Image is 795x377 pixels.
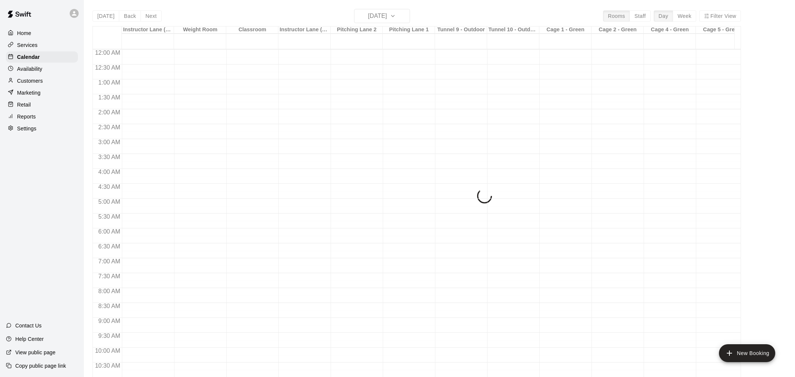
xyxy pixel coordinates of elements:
button: add [719,344,775,362]
span: 7:30 AM [97,273,122,279]
span: 9:00 AM [97,318,122,324]
div: Cage 5 - Green [696,26,748,34]
a: Availability [6,63,78,75]
p: Retail [17,101,31,108]
div: Tunnel 9 - Outdoor [435,26,487,34]
a: Retail [6,99,78,110]
a: Home [6,28,78,39]
span: 1:30 AM [97,94,122,101]
span: 9:30 AM [97,333,122,339]
div: Weight Room [174,26,226,34]
p: Reports [17,113,36,120]
span: 1:00 AM [97,79,122,86]
span: 4:00 AM [97,169,122,175]
span: 5:30 AM [97,213,122,220]
span: 4:30 AM [97,184,122,190]
p: Settings [17,125,37,132]
p: View public page [15,349,56,356]
span: 2:30 AM [97,124,122,130]
p: Availability [17,65,42,73]
div: Instructor Lane (Cage 3) - Green [122,26,174,34]
p: Calendar [17,53,40,61]
p: Marketing [17,89,41,96]
span: 12:30 AM [93,64,122,71]
a: Settings [6,123,78,134]
p: Services [17,41,38,49]
a: Calendar [6,51,78,63]
div: Cage 1 - Green [539,26,591,34]
div: Cage 2 - Green [591,26,644,34]
span: 10:30 AM [93,362,122,369]
span: 6:30 AM [97,243,122,250]
span: 5:00 AM [97,199,122,205]
span: 6:00 AM [97,228,122,235]
span: 8:30 AM [97,303,122,309]
p: Contact Us [15,322,42,329]
a: Reports [6,111,78,122]
div: Instructor Lane (Cage 8) - Outdoor [278,26,331,34]
span: 12:00 AM [93,50,122,56]
p: Help Center [15,335,44,343]
p: Home [17,29,31,37]
p: Copy public page link [15,362,66,370]
p: Customers [17,77,43,85]
a: Customers [6,75,78,86]
span: 7:00 AM [97,258,122,264]
div: Tunnel 10 - Outdoor [487,26,539,34]
div: Cage 4 - Green [644,26,696,34]
a: Marketing [6,87,78,98]
span: 3:00 AM [97,139,122,145]
span: 10:00 AM [93,348,122,354]
div: Pitching Lane 1 [383,26,435,34]
div: Pitching Lane 2 [331,26,383,34]
div: Classroom [226,26,278,34]
a: Services [6,39,78,51]
span: 3:30 AM [97,154,122,160]
span: 8:00 AM [97,288,122,294]
span: 2:00 AM [97,109,122,115]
